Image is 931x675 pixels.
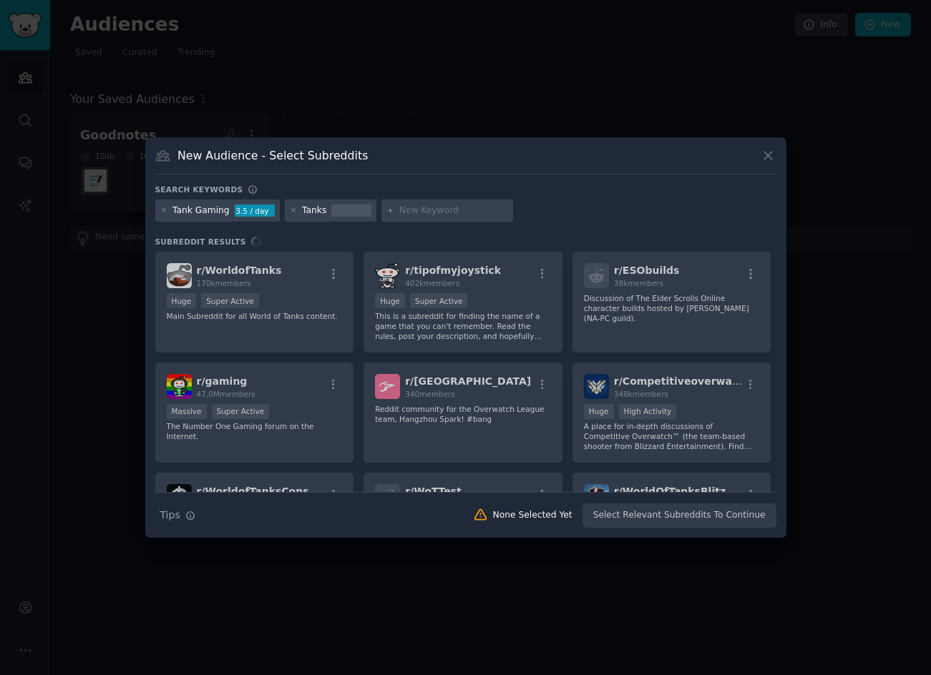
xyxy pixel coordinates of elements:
[155,503,200,528] button: Tips
[235,205,275,217] div: 3.5 / day
[399,205,508,217] input: New Keyword
[302,205,326,217] div: Tanks
[160,508,180,523] span: Tips
[155,237,246,247] span: Subreddit Results
[177,148,368,163] h3: New Audience - Select Subreddits
[493,509,572,522] div: None Selected Yet
[172,205,230,217] div: Tank Gaming
[155,184,243,194] h3: Search keywords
